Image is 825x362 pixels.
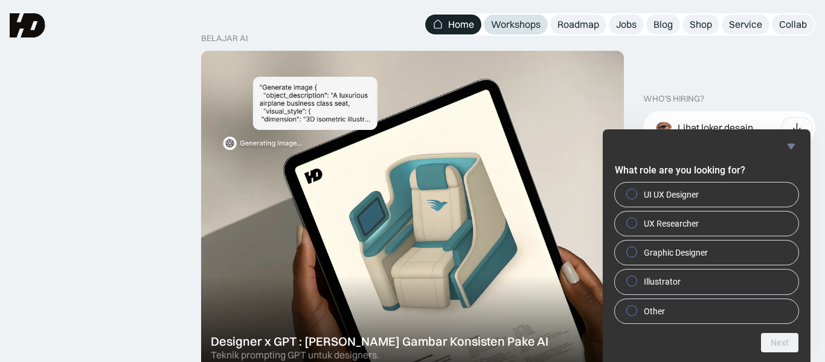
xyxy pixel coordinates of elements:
div: Home [448,18,474,31]
div: Roadmap [557,18,599,31]
h2: What role are you looking for? [615,163,798,178]
div: Blog [653,18,673,31]
button: Hide survey [784,139,798,154]
div: belajar ai [201,33,248,44]
span: Illustrator [644,276,681,288]
span: UI UX Designer [644,189,699,201]
div: Service [729,18,762,31]
a: Roadmap [550,15,606,34]
a: Blog [646,15,680,34]
div: WHO’S HIRING? [643,94,704,104]
a: Shop [682,15,719,34]
div: What role are you looking for? [615,183,798,323]
a: Jobs [609,15,644,34]
a: Collab [772,15,814,34]
div: What role are you looking for? [615,139,798,352]
span: Graphic Designer [644,247,708,259]
div: Collab [779,18,807,31]
div: Workshops [491,18,541,31]
button: Next question [761,333,798,352]
span: UX Researcher [644,218,699,230]
div: Lihat loker desain [678,121,753,134]
a: Home [425,15,481,34]
div: Jobs [616,18,637,31]
a: Workshops [484,15,548,34]
span: Other [644,305,665,317]
div: Shop [690,18,712,31]
a: Service [722,15,769,34]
